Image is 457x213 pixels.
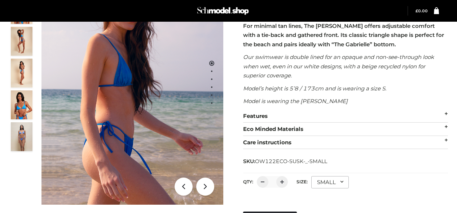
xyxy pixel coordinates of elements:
img: SSVC.jpg [11,122,32,151]
label: QTY: [243,179,253,184]
div: SMALL [311,176,349,188]
em: Model’s height is 5’8 / 173cm and is wearing a size S. [243,85,386,92]
a: £0.00 [416,9,428,13]
div: Eco Minded Materials [243,123,448,136]
label: Size: [296,179,308,184]
span: OW122ECO-SUSK-_-SMALL [255,158,327,165]
bdi: 0.00 [416,9,428,13]
em: Model is wearing the [PERSON_NAME] [243,98,348,105]
span: SKU: [243,157,328,166]
em: Our swimwear is double lined for an opaque and non-see-through look when wet, even in our white d... [243,54,434,79]
img: 2.Alex-top_CN-1-1-2.jpg [11,90,32,119]
div: Care instructions [243,136,448,149]
img: 3.Alex-top_CN-1-1-2.jpg [11,59,32,88]
strong: For minimal tan lines, The [PERSON_NAME] offers adjustable comfort with a tie-back and gathered f... [243,22,444,48]
img: Schmodel Admin 964 [196,4,250,18]
span: £ [416,9,418,13]
img: 4.Alex-top_CN-1-1-2.jpg [11,27,32,56]
div: Features [243,110,448,123]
